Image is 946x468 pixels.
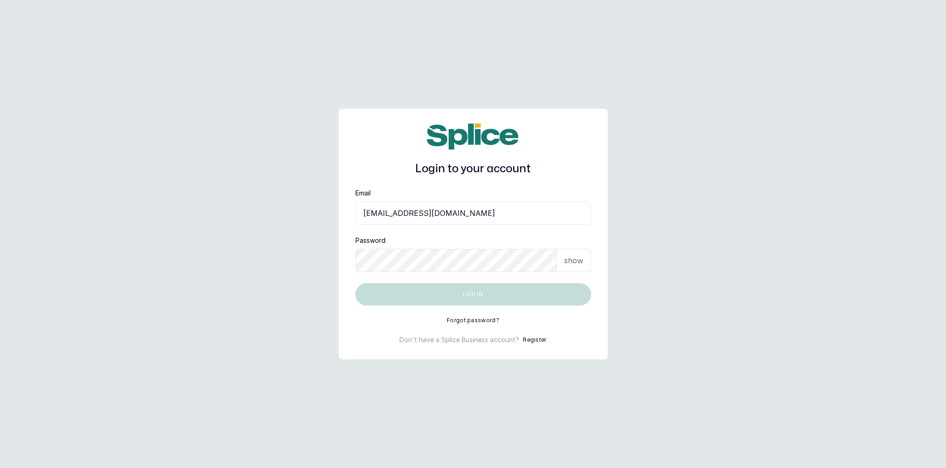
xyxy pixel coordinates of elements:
[564,255,583,266] p: show
[355,161,591,177] h1: Login to your account
[355,201,591,225] input: email@acme.com
[447,317,499,324] button: Forgot password?
[399,335,519,344] p: Don't have a Splice Business account?
[355,236,386,245] label: Password
[355,283,591,305] button: Log in
[355,188,371,198] label: Email
[523,335,546,344] button: Register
